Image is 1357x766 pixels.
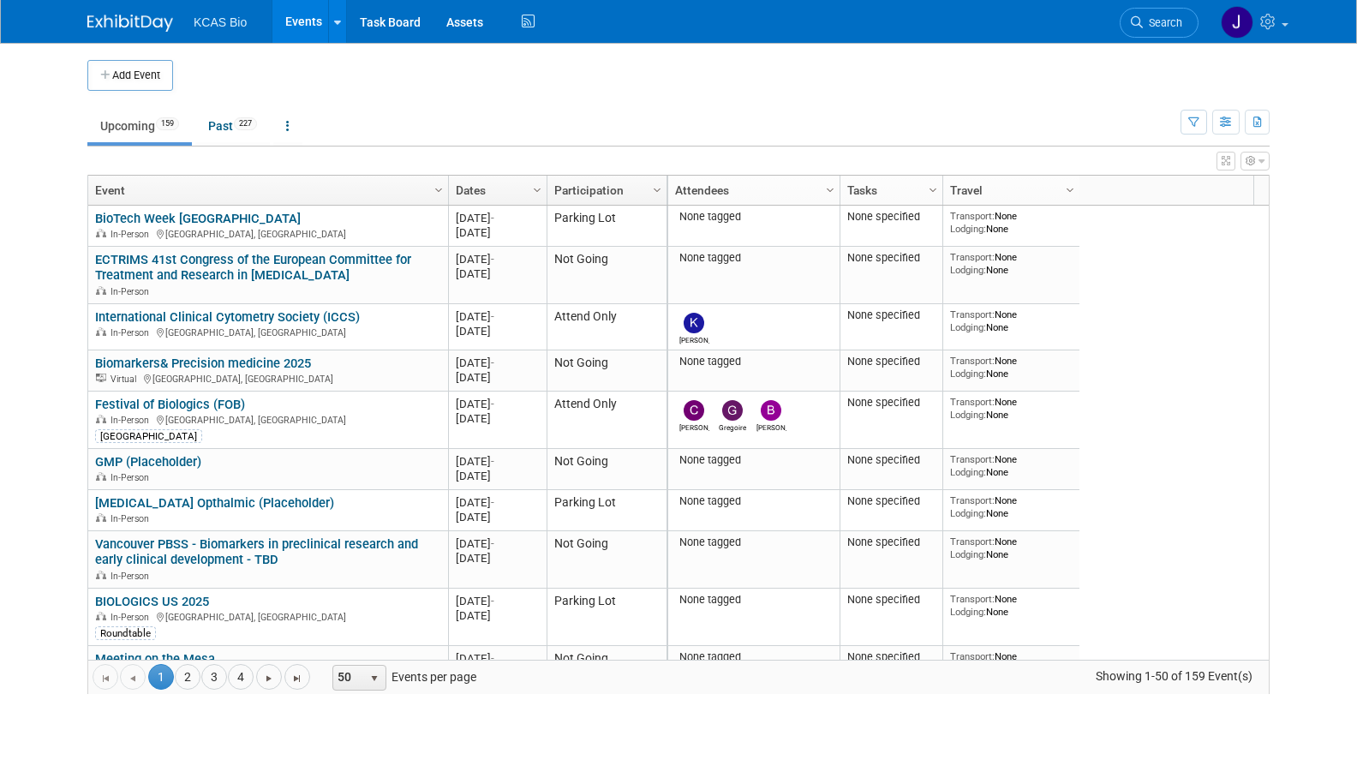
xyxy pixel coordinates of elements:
[950,223,986,235] span: Lodging:
[950,650,995,662] span: Transport:
[456,495,539,510] div: [DATE]
[111,229,154,240] span: In-Person
[924,176,943,201] a: Column Settings
[950,396,995,408] span: Transport:
[491,455,494,468] span: -
[756,421,786,432] div: Brian Wile
[262,672,276,685] span: Go to the next page
[950,494,995,506] span: Transport:
[456,309,539,324] div: [DATE]
[456,608,539,623] div: [DATE]
[111,571,154,582] span: In-Person
[926,183,940,197] span: Column Settings
[111,374,141,385] span: Virtual
[547,490,667,531] td: Parking Lot
[950,355,995,367] span: Transport:
[950,536,995,548] span: Transport:
[96,472,106,481] img: In-Person Event
[675,593,834,607] div: None tagged
[547,646,667,687] td: Not Going
[950,606,986,618] span: Lodging:
[950,650,1073,675] div: None None
[456,370,539,385] div: [DATE]
[95,412,440,427] div: [GEOGRAPHIC_DATA], [GEOGRAPHIC_DATA]
[950,593,995,605] span: Transport:
[950,308,995,320] span: Transport:
[195,110,270,142] a: Past227
[684,400,704,421] img: Charisse Fernandez
[491,398,494,410] span: -
[95,454,201,470] a: GMP (Placeholder)
[950,251,1073,276] div: None None
[95,325,440,339] div: [GEOGRAPHIC_DATA], [GEOGRAPHIC_DATA]
[96,612,106,620] img: In-Person Event
[491,595,494,607] span: -
[95,609,440,624] div: [GEOGRAPHIC_DATA], [GEOGRAPHIC_DATA]
[950,355,1073,380] div: None None
[675,355,834,368] div: None tagged
[491,652,494,665] span: -
[201,664,227,690] a: 3
[718,421,748,432] div: Gregoire Tauveron
[111,286,154,297] span: In-Person
[95,495,334,511] a: [MEDICAL_DATA] Opthalmic (Placeholder)
[1120,8,1199,38] a: Search
[95,651,215,667] a: Meeting on the Mesa
[95,252,411,284] a: ECTRIMS 41st Congress of the European Committee for Treatment and Research in [MEDICAL_DATA]
[950,210,1073,235] div: None None
[111,415,154,426] span: In-Person
[368,672,381,685] span: select
[847,396,936,410] div: None specified
[847,210,936,224] div: None specified
[547,350,667,392] td: Not Going
[554,176,655,205] a: Participation
[87,60,173,91] button: Add Event
[650,183,664,197] span: Column Settings
[530,183,544,197] span: Column Settings
[675,453,834,467] div: None tagged
[491,537,494,550] span: -
[96,327,106,336] img: In-Person Event
[456,252,539,266] div: [DATE]
[95,626,156,640] div: Roundtable
[675,650,834,664] div: None tagged
[950,210,995,222] span: Transport:
[679,421,709,432] div: Charisse Fernandez
[822,176,840,201] a: Column Settings
[847,355,936,368] div: None specified
[95,211,301,226] a: BioTech Week [GEOGRAPHIC_DATA]
[456,651,539,666] div: [DATE]
[950,548,986,560] span: Lodging:
[96,571,106,579] img: In-Person Event
[847,494,936,508] div: None specified
[256,664,282,690] a: Go to the next page
[950,507,986,519] span: Lodging:
[456,551,539,566] div: [DATE]
[675,210,834,224] div: None tagged
[529,176,547,201] a: Column Settings
[950,466,986,478] span: Lodging:
[333,666,362,690] span: 50
[456,324,539,338] div: [DATE]
[950,536,1073,560] div: None None
[1221,6,1253,39] img: Jocelyn King
[950,453,1073,478] div: None None
[675,176,828,205] a: Attendees
[950,264,986,276] span: Lodging:
[95,356,311,371] a: Biomarkers& Precision medicine 2025
[456,469,539,483] div: [DATE]
[1063,183,1077,197] span: Column Settings
[456,176,535,205] a: Dates
[1080,664,1269,688] span: Showing 1-50 of 159 Event(s)
[456,397,539,411] div: [DATE]
[430,176,449,201] a: Column Settings
[111,472,154,483] span: In-Person
[156,117,179,130] span: 159
[684,313,704,333] img: Karla Moncada
[95,309,360,325] a: International Clinical Cytometry Society (ICCS)
[675,536,834,549] div: None tagged
[547,589,667,646] td: Parking Lot
[491,310,494,323] span: -
[950,494,1073,519] div: None None
[456,266,539,281] div: [DATE]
